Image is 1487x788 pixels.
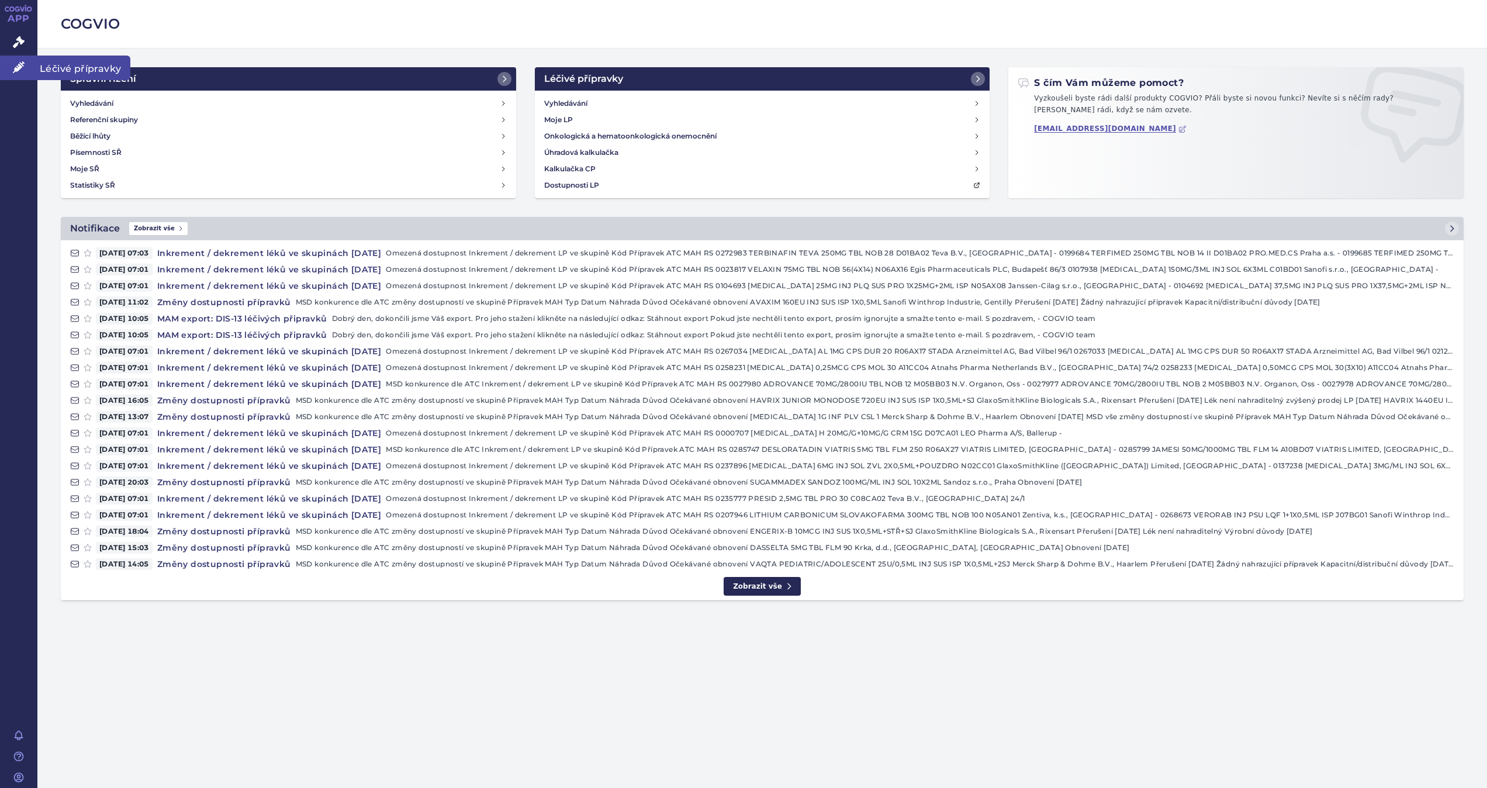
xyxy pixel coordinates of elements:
p: Dobrý den, dokončili jsme Váš export. Pro jeho stažení klikněte na následující odkaz: Stáhnout ex... [332,313,1454,324]
span: [DATE] 07:01 [96,509,153,521]
a: Vyhledávání [65,95,511,112]
span: [DATE] 07:01 [96,362,153,374]
h4: Inkrement / dekrement léků ve skupinách [DATE] [153,247,386,259]
h4: Vyhledávání [70,98,113,109]
p: Omezená dostupnost Inkrement / dekrement LP ve skupině Kód Přípravek ATC MAH RS 0235777 PRESID 2,... [386,493,1454,504]
a: Úhradová kalkulačka [540,144,985,161]
span: [DATE] 07:01 [96,460,153,472]
span: [DATE] 13:07 [96,411,153,423]
span: Zobrazit vše [129,222,188,235]
span: Léčivé přípravky [37,56,130,80]
p: Omezená dostupnost Inkrement / dekrement LP ve skupině Kód Přípravek ATC MAH RS 0207946 LITHIUM C... [386,509,1454,521]
h4: Změny dostupnosti přípravků [153,526,296,537]
a: Referenční skupiny [65,112,511,128]
span: [DATE] 07:01 [96,264,153,275]
a: Písemnosti SŘ [65,144,511,161]
p: Omezená dostupnost Inkrement / dekrement LP ve skupině Kód Přípravek ATC MAH RS 0267034 [MEDICAL_... [386,345,1454,357]
h4: Změny dostupnosti přípravků [153,476,296,488]
span: [DATE] 11:02 [96,296,153,308]
h4: Úhradová kalkulačka [544,147,618,158]
h4: Změny dostupnosti přípravků [153,542,296,554]
span: [DATE] 14:05 [96,558,153,570]
h4: Inkrement / dekrement léků ve skupinách [DATE] [153,509,386,521]
a: Dostupnosti LP [540,177,985,193]
p: Omezená dostupnost Inkrement / dekrement LP ve skupině Kód Přípravek ATC MAH RS 0104693 [MEDICAL_... [386,280,1454,292]
h4: Onkologická a hematoonkologická onemocnění [544,130,717,142]
a: Vyhledávání [540,95,985,112]
a: Onkologická a hematoonkologická onemocnění [540,128,985,144]
span: [DATE] 07:01 [96,345,153,357]
p: MSD konkurence dle ATC změny dostupností ve skupině Přípravek MAH Typ Datum Náhrada Důvod Očekáva... [296,526,1454,537]
a: Běžící lhůty [65,128,511,144]
h4: Změny dostupnosti přípravků [153,395,296,406]
h4: Moje SŘ [70,163,99,175]
h4: Statistiky SŘ [70,179,115,191]
h4: Kalkulačka CP [544,163,596,175]
h4: MAM export: DIS-13 léčivých připravků [153,313,332,324]
h4: Inkrement / dekrement léků ve skupinách [DATE] [153,493,386,504]
p: MSD konkurence dle ATC změny dostupností ve skupině Přípravek MAH Typ Datum Náhrada Důvod Očekáva... [296,558,1454,570]
h2: COGVIO [61,14,1464,34]
h4: Změny dostupnosti přípravků [153,296,296,308]
p: Omezená dostupnost Inkrement / dekrement LP ve skupině Kód Přípravek ATC MAH RS 0272983 TERBINAFI... [386,247,1454,259]
h4: Změny dostupnosti přípravků [153,411,296,423]
span: [DATE] 07:01 [96,378,153,390]
span: [DATE] 20:03 [96,476,153,488]
a: Správní řízení [61,67,516,91]
a: Statistiky SŘ [65,177,511,193]
p: Omezená dostupnost Inkrement / dekrement LP ve skupině Kód Přípravek ATC MAH RS 0023817 VELAXIN 7... [386,264,1454,275]
span: [DATE] 18:04 [96,526,153,537]
span: [DATE] 10:05 [96,329,153,341]
h4: Inkrement / dekrement léků ve skupinách [DATE] [153,264,386,275]
a: NotifikaceZobrazit vše [61,217,1464,240]
span: [DATE] 07:01 [96,493,153,504]
h2: Notifikace [70,222,120,236]
h4: Písemnosti SŘ [70,147,122,158]
span: [DATE] 07:01 [96,427,153,439]
p: MSD konkurence dle ATC Inkrement / dekrement LP ve skupině Kód Přípravek ATC MAH RS 0285747 DESLO... [386,444,1454,455]
p: Omezená dostupnost Inkrement / dekrement LP ve skupině Kód Přípravek ATC MAH RS 0237896 [MEDICAL_... [386,460,1454,472]
h4: Referenční skupiny [70,114,138,126]
a: Zobrazit vše [724,577,801,596]
p: MSD konkurence dle ATC změny dostupností ve skupině Přípravek MAH Typ Datum Náhrada Důvod Očekáva... [296,296,1454,308]
a: Léčivé přípravky [535,67,990,91]
a: [EMAIL_ADDRESS][DOMAIN_NAME] [1034,125,1187,133]
span: [DATE] 07:01 [96,444,153,455]
span: [DATE] 16:05 [96,395,153,406]
h4: Inkrement / dekrement léků ve skupinách [DATE] [153,427,386,439]
p: MSD konkurence dle ATC změny dostupností ve skupině Přípravek MAH Typ Datum Náhrada Důvod Očekáva... [296,542,1454,554]
p: Vyzkoušeli byste rádi další produkty COGVIO? Přáli byste si novou funkci? Nevíte si s něčím rady?... [1018,93,1454,120]
h2: Léčivé přípravky [544,72,623,86]
span: [DATE] 07:01 [96,280,153,292]
p: MSD konkurence dle ATC Inkrement / dekrement LP ve skupině Kód Přípravek ATC MAH RS 0027980 ADROV... [386,378,1454,390]
p: Dobrý den, dokončili jsme Váš export. Pro jeho stažení klikněte na následující odkaz: Stáhnout ex... [332,329,1454,341]
h4: MAM export: DIS-13 léčivých připravků [153,329,332,341]
h4: Moje LP [544,114,573,126]
h4: Inkrement / dekrement léků ve skupinách [DATE] [153,460,386,472]
h4: Inkrement / dekrement léků ve skupinách [DATE] [153,378,386,390]
h4: Inkrement / dekrement léků ve skupinách [DATE] [153,280,386,292]
span: [DATE] 10:05 [96,313,153,324]
p: Omezená dostupnost Inkrement / dekrement LP ve skupině Kód Přípravek ATC MAH RS 0258231 [MEDICAL_... [386,362,1454,374]
p: MSD konkurence dle ATC změny dostupností ve skupině Přípravek MAH Typ Datum Náhrada Důvod Očekáva... [296,476,1454,488]
h4: Dostupnosti LP [544,179,599,191]
h4: Inkrement / dekrement léků ve skupinách [DATE] [153,444,386,455]
p: Omezená dostupnost Inkrement / dekrement LP ve skupině Kód Přípravek ATC MAH RS 0000707 [MEDICAL_... [386,427,1454,439]
h2: S čím Vám můžeme pomoct? [1018,77,1184,89]
h4: Běžící lhůty [70,130,110,142]
span: [DATE] 07:03 [96,247,153,259]
h4: Změny dostupnosti přípravků [153,558,296,570]
h4: Inkrement / dekrement léků ve skupinách [DATE] [153,345,386,357]
span: [DATE] 15:03 [96,542,153,554]
a: Kalkulačka CP [540,161,985,177]
p: MSD konkurence dle ATC změny dostupností ve skupině Přípravek MAH Typ Datum Náhrada Důvod Očekáva... [296,411,1454,423]
a: Moje SŘ [65,161,511,177]
h4: Inkrement / dekrement léků ve skupinách [DATE] [153,362,386,374]
p: MSD konkurence dle ATC změny dostupností ve skupině Přípravek MAH Typ Datum Náhrada Důvod Očekáva... [296,395,1454,406]
h4: Vyhledávání [544,98,587,109]
a: Moje LP [540,112,985,128]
